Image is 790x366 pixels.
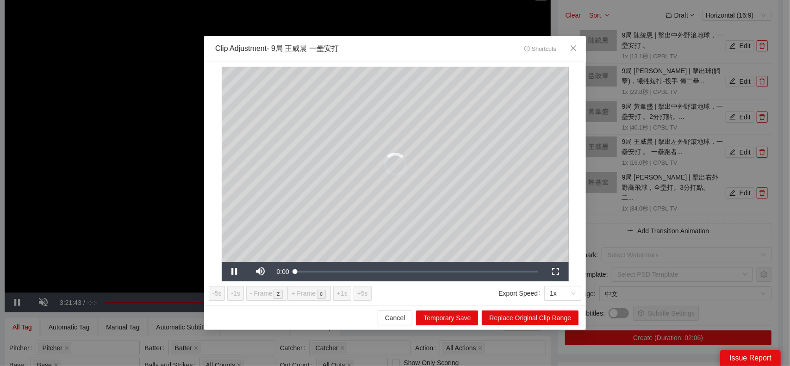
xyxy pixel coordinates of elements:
button: Cancel [378,310,413,325]
span: Shortcuts [524,46,556,52]
div: Clip Adjustment - 9局 王威晨 一壘安打 [215,43,339,54]
button: - Framez [246,286,288,301]
button: Pause [222,262,248,281]
button: Temporary Save [416,310,478,325]
span: Replace Original Clip Range [489,313,571,323]
span: Cancel [385,313,405,323]
button: -1s [227,286,243,301]
span: 0:00 [277,268,289,275]
span: close [570,44,577,52]
button: -5s [209,286,225,301]
button: Fullscreen [543,262,569,281]
button: Mute [248,262,274,281]
button: Close [561,36,586,61]
span: Temporary Save [423,313,471,323]
button: + Framec [288,286,331,301]
span: 1x [550,286,576,300]
button: +5s [354,286,372,301]
button: Replace Original Clip Range [482,310,579,325]
div: Video Player [222,67,569,262]
div: Issue Report [720,350,781,366]
span: info-circle [524,46,530,52]
div: Progress Bar [295,271,538,273]
button: +1s [333,286,351,301]
label: Export Speed [498,286,544,301]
